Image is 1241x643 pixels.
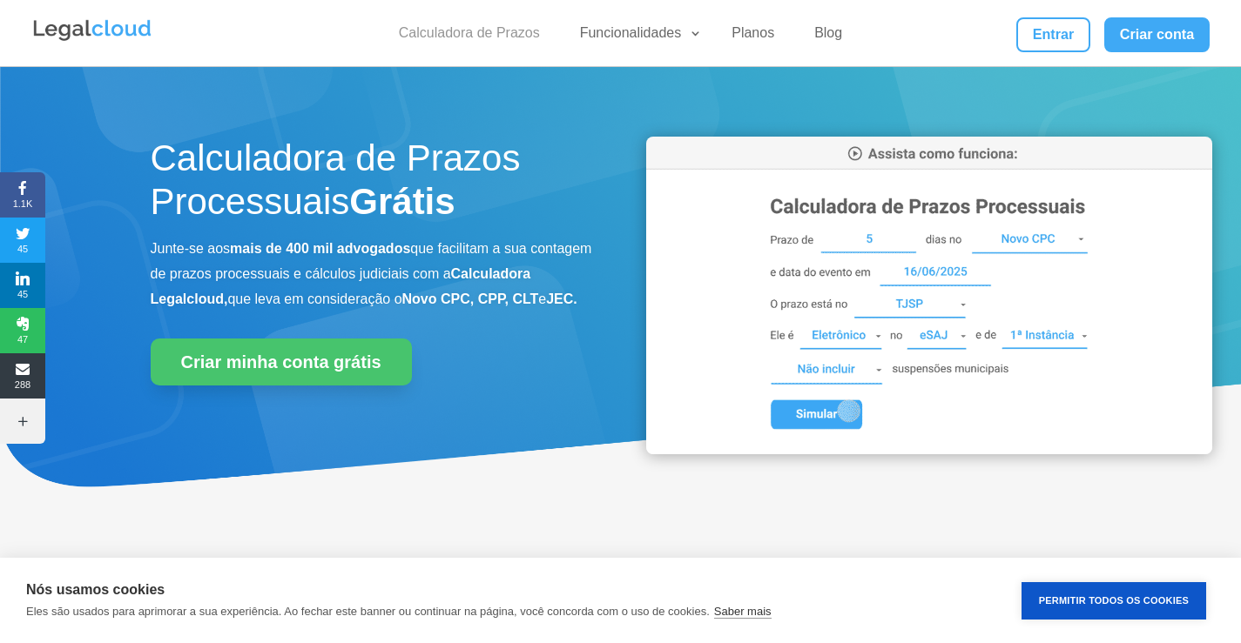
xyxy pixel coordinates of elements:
a: Logo da Legalcloud [31,31,153,46]
b: mais de 400 mil advogados [230,241,410,256]
a: Saber mais [714,605,772,619]
p: Eles são usados para aprimorar a sua experiência. Ao fechar este banner ou continuar na página, v... [26,605,710,618]
strong: Grátis [349,181,455,222]
a: Blog [804,24,853,50]
a: Criar conta [1104,17,1211,52]
a: Calculadora de Prazos Processuais da Legalcloud [646,442,1212,457]
p: Junte-se aos que facilitam a sua contagem de prazos processuais e cálculos judiciais com a que le... [151,237,595,311]
img: Calculadora de Prazos Processuais da Legalcloud [646,137,1212,454]
b: JEC. [546,291,577,306]
b: Novo CPC, CPP, CLT [402,291,539,306]
h1: Calculadora de Prazos Processuais [151,137,595,233]
a: Funcionalidades [570,24,703,50]
img: Legalcloud Logo [31,17,153,44]
a: Calculadora de Prazos [388,24,550,50]
a: Planos [721,24,785,50]
a: Entrar [1016,17,1089,52]
b: Calculadora Legalcloud, [151,266,531,306]
a: Criar minha conta grátis [151,338,412,385]
button: Permitir Todos os Cookies [1022,582,1206,620]
strong: Nós usamos cookies [26,582,165,597]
